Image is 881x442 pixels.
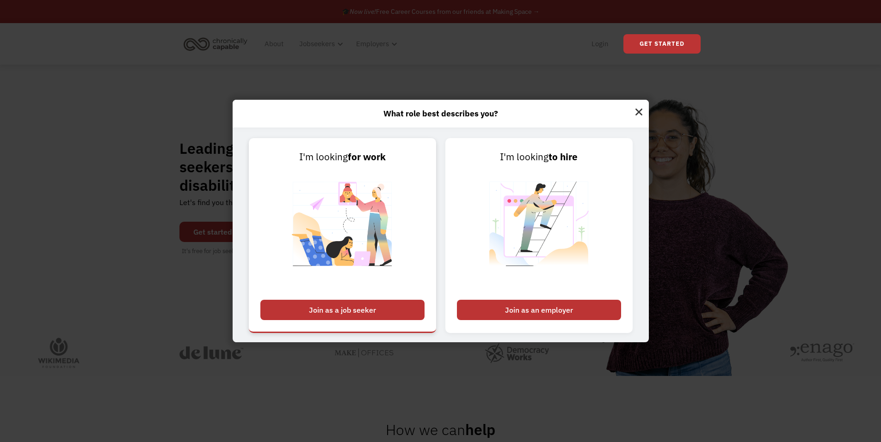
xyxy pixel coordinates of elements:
img: Chronically Capable logo [181,34,250,54]
div: Join as a job seeker [260,300,425,320]
img: Chronically Capable Personalized Job Matching [285,164,400,295]
a: I'm lookingto hireJoin as an employer [445,138,633,333]
a: I'm lookingfor workJoin as a job seeker [249,138,436,333]
div: Jobseekers [294,29,346,59]
strong: to hire [548,151,578,163]
a: Get Started [623,34,701,54]
div: Employers [356,38,389,49]
div: Join as an employer [457,300,621,320]
div: Employers [351,29,400,59]
a: home [181,34,254,54]
div: I'm looking [260,150,425,164]
div: Jobseekers [299,38,335,49]
div: I'm looking [457,150,621,164]
a: About [259,29,289,59]
a: Login [586,29,614,59]
strong: What role best describes you? [383,108,498,119]
strong: for work [348,151,386,163]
